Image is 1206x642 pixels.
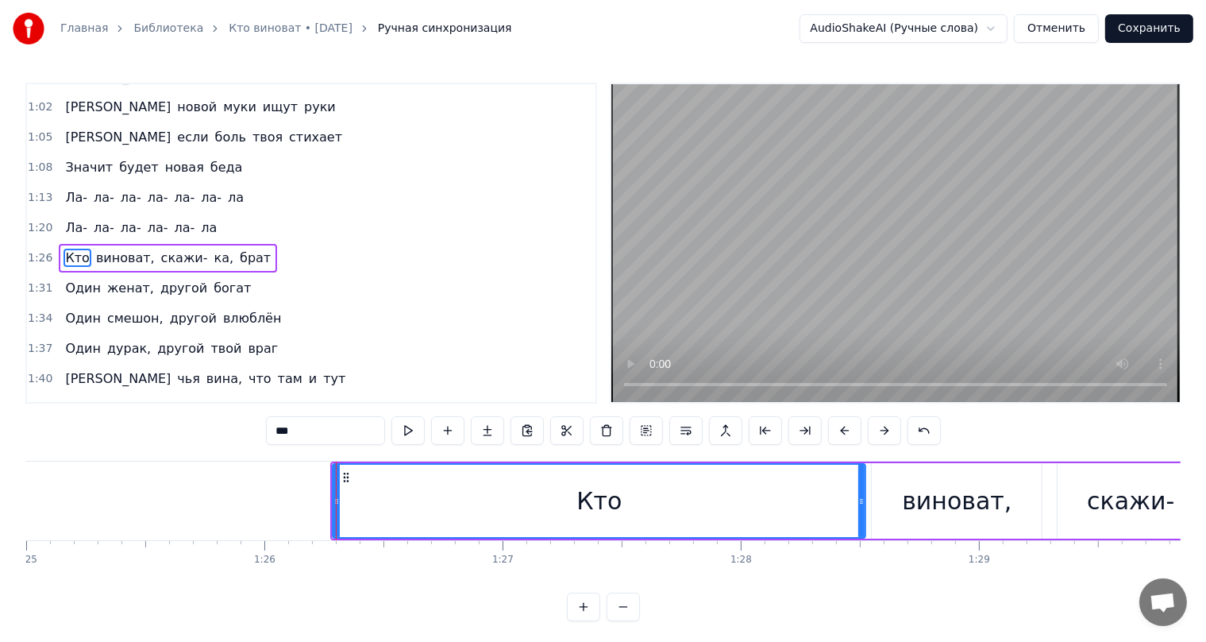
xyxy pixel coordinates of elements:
span: и [307,369,318,388]
span: Ручная синхронизация [378,21,512,37]
div: Кто [576,483,622,519]
span: ждут [148,400,186,418]
div: скажи- [1087,483,1174,519]
span: если [175,128,210,146]
span: и [189,400,200,418]
span: 1:13 [28,190,52,206]
span: вина, [205,369,244,388]
span: 1:43 [28,401,52,417]
span: [PERSON_NAME] [64,98,172,116]
span: ла- [146,219,170,237]
span: тем [204,400,232,418]
span: ла- [146,188,170,207]
div: Відкритий чат [1139,578,1187,626]
span: ла- [173,219,197,237]
span: дурак, [106,339,152,358]
span: брат [238,249,272,267]
span: ла- [92,219,116,237]
img: youka [13,13,44,44]
span: ла- [119,219,143,237]
span: смешон, [106,309,165,327]
span: 1:26 [28,250,52,266]
span: другой [168,309,218,327]
span: Ла- [64,219,89,237]
span: Друг [64,400,99,418]
span: 1:34 [28,311,52,327]
span: тут [322,369,347,388]
span: ищут [261,98,299,116]
span: друга [102,400,144,418]
span: Ла- [64,188,89,207]
div: виноват, [902,483,1011,519]
span: стихает [287,128,344,146]
span: твоя [251,128,284,146]
a: Библиотека [133,21,203,37]
span: 1:05 [28,130,52,145]
span: боль [214,128,248,146]
span: чья [175,369,202,388]
div: 1:29 [969,554,990,567]
div: 1:26 [254,554,275,567]
a: Кто виноват • [DATE] [229,21,353,37]
span: ла- [92,188,116,207]
button: Сохранить [1105,14,1193,43]
span: новой [175,98,218,116]
span: [PERSON_NAME] [64,369,172,388]
span: 1:20 [28,220,52,236]
span: 1:31 [28,280,52,296]
span: 1:37 [28,341,52,357]
span: Один [64,279,102,297]
span: там [276,369,304,388]
span: ла- [199,188,223,207]
span: 1:08 [28,160,52,176]
span: ла [226,188,245,207]
nav: breadcrumb [60,21,512,37]
span: ла- [119,188,143,207]
span: Значит [64,158,114,176]
span: твой [210,339,244,358]
span: Кто [64,249,91,267]
span: 1:40 [28,371,52,387]
span: богат [212,279,252,297]
div: 1:28 [730,554,752,567]
span: беда [209,158,245,176]
span: муки [222,98,258,116]
span: Один [64,339,102,358]
span: скажи- [160,249,210,267]
span: что [247,369,273,388]
span: Один [64,309,102,327]
span: влюблён [222,309,283,327]
span: другой [156,339,206,358]
a: Главная [60,21,108,37]
span: другой [159,279,209,297]
div: 1:27 [492,554,514,567]
span: ка, [213,249,236,267]
span: новая [164,158,206,176]
span: враг [246,339,279,358]
span: ла [199,219,218,237]
div: 1:25 [16,554,37,567]
span: будет [118,158,160,176]
span: живут [235,400,280,418]
span: ла- [173,188,197,207]
span: руки [302,98,337,116]
button: Отменить [1014,14,1099,43]
span: [PERSON_NAME] [64,128,172,146]
span: женат, [106,279,156,297]
span: виноват, [94,249,156,267]
span: 1:02 [28,99,52,115]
